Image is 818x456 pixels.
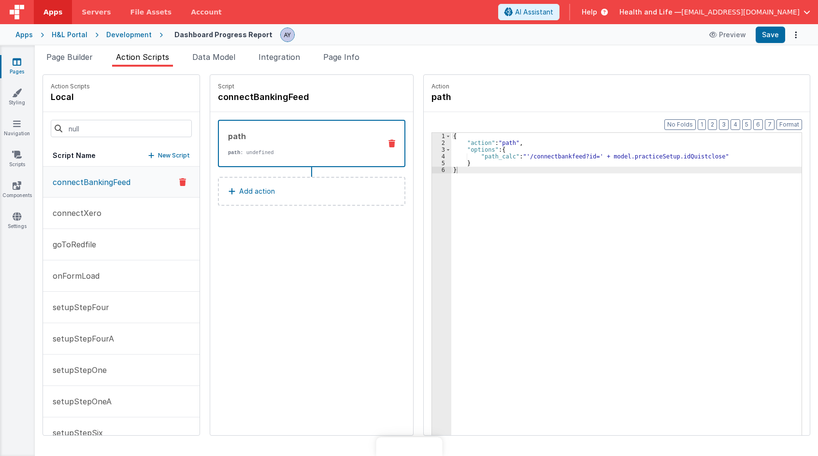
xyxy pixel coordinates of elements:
[239,185,275,197] p: Add action
[116,52,169,62] span: Action Scripts
[703,27,752,43] button: Preview
[51,90,90,104] h4: local
[43,198,200,229] button: connectXero
[43,417,200,449] button: setupStepSix
[43,386,200,417] button: setupStepOneA
[218,83,405,90] p: Script
[765,119,775,130] button: 7
[43,260,200,292] button: onFormLoad
[432,160,451,167] div: 5
[515,7,553,17] span: AI Assistant
[158,151,190,160] p: New Script
[47,270,100,282] p: onFormLoad
[432,167,451,173] div: 6
[47,396,112,407] p: setupStepOneA
[130,7,172,17] span: File Assets
[753,119,763,130] button: 6
[582,7,597,17] span: Help
[664,119,696,130] button: No Folds
[47,239,96,250] p: goToRedfile
[106,30,152,40] div: Development
[15,30,33,40] div: Apps
[789,28,803,42] button: Options
[708,119,717,130] button: 2
[432,140,451,146] div: 2
[47,176,130,188] p: connectBankingFeed
[148,151,190,160] button: New Script
[431,83,802,90] p: Action
[47,301,109,313] p: setupStepFour
[719,119,729,130] button: 3
[43,7,62,17] span: Apps
[52,30,87,40] div: H&L Portal
[258,52,300,62] span: Integration
[228,149,373,157] p: : undefined
[431,90,576,104] h4: path
[192,52,235,62] span: Data Model
[228,150,240,156] strong: path
[218,90,363,104] h4: connectBankingFeed
[47,207,101,219] p: connectXero
[53,151,96,160] h5: Script Name
[228,130,373,142] div: path
[46,52,93,62] span: Page Builder
[323,52,359,62] span: Page Info
[43,167,200,198] button: connectBankingFeed
[43,292,200,323] button: setupStepFour
[43,355,200,386] button: setupStepOne
[432,133,451,140] div: 1
[432,146,451,153] div: 3
[47,333,114,344] p: setupStepFourA
[281,28,294,42] img: 14202422f6480247bff2986d20d04001
[731,119,740,130] button: 4
[681,7,800,17] span: [EMAIL_ADDRESS][DOMAIN_NAME]
[51,120,192,137] input: null
[43,323,200,355] button: setupStepFourA
[619,7,810,17] button: Health and Life — [EMAIL_ADDRESS][DOMAIN_NAME]
[619,7,681,17] span: Health and Life —
[47,364,107,376] p: setupStepOne
[218,177,405,206] button: Add action
[47,427,103,439] p: setupStepSix
[82,7,111,17] span: Servers
[756,27,785,43] button: Save
[432,153,451,160] div: 4
[43,229,200,260] button: goToRedfile
[174,31,273,38] h4: Dashboard Progress Report
[698,119,706,130] button: 1
[498,4,560,20] button: AI Assistant
[51,83,90,90] p: Action Scripts
[776,119,802,130] button: Format
[742,119,751,130] button: 5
